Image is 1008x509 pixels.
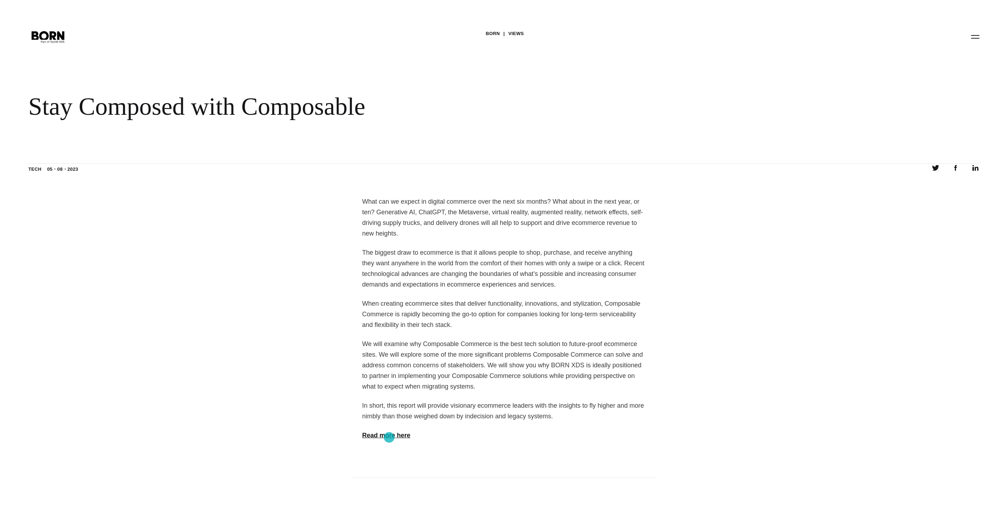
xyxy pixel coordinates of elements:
p: The biggest draw to ecommerce is that it allows people to shop, purchase, and receive anything th... [362,247,646,290]
a: Tech [28,166,41,172]
p: We will examine why Composable Commerce is the best tech solution to future-proof ecommerce sites... [362,339,646,392]
time: 05・08・2023 [47,166,78,173]
div: Stay Composed with Composable [28,92,432,121]
p: In short, this report will provide visionary ecommerce leaders with the insights to fly higher an... [362,400,646,422]
a: Read more here [362,432,410,439]
a: BORN [486,28,500,39]
a: Views [508,28,524,39]
p: What can we expect in digital commerce over the next six months? What about in the next year, or ... [362,196,646,239]
button: Open [967,29,984,44]
p: When creating ecommerce sites that deliver functionality, innovations, and stylization, Composabl... [362,298,646,330]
